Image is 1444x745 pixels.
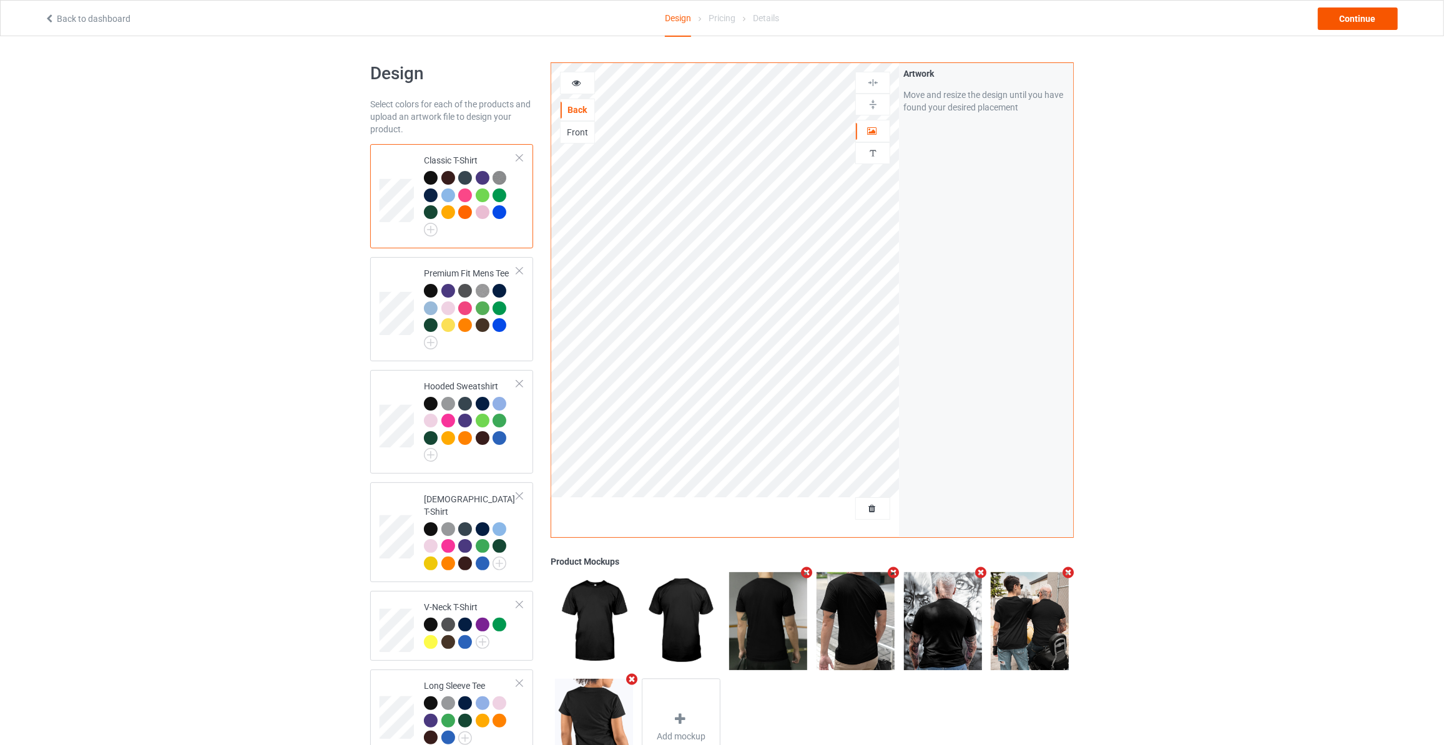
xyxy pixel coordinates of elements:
img: svg+xml;base64,PD94bWwgdmVyc2lvbj0iMS4wIiBlbmNvZGluZz0iVVRGLTgiPz4KPHN2ZyB3aWR0aD0iMjJweCIgaGVpZ2... [424,223,438,236]
div: Design [665,1,691,37]
img: regular.jpg [817,572,895,670]
div: Long Sleeve Tee [424,679,517,744]
div: Hooded Sweatshirt [424,380,517,458]
img: svg%3E%0A [867,99,879,110]
div: [DEMOGRAPHIC_DATA] T-Shirt [370,482,533,582]
div: V-Neck T-Shirt [424,601,517,648]
div: Hooded Sweatshirt [370,370,533,474]
i: Remove mockup [1061,566,1076,579]
div: Premium Fit Mens Tee [424,267,517,345]
img: svg+xml;base64,PD94bWwgdmVyc2lvbj0iMS4wIiBlbmNvZGluZz0iVVRGLTgiPz4KPHN2ZyB3aWR0aD0iMjJweCIgaGVpZ2... [458,731,472,745]
i: Remove mockup [799,566,815,579]
div: Classic T-Shirt [424,154,517,232]
img: regular.jpg [555,572,633,670]
img: svg+xml;base64,PD94bWwgdmVyc2lvbj0iMS4wIiBlbmNvZGluZz0iVVRGLTgiPz4KPHN2ZyB3aWR0aD0iMjJweCIgaGVpZ2... [476,635,489,649]
span: Add mockup [657,730,705,743]
div: Move and resize the design until you have found your desired placement [903,89,1069,114]
img: regular.jpg [991,572,1069,670]
img: regular.jpg [904,572,982,670]
i: Remove mockup [973,566,989,579]
img: heather_texture.png [476,284,489,298]
div: Continue [1318,7,1398,30]
img: svg%3E%0A [867,77,879,89]
div: Back [561,104,594,116]
div: V-Neck T-Shirt [370,591,533,661]
img: svg+xml;base64,PD94bWwgdmVyc2lvbj0iMS4wIiBlbmNvZGluZz0iVVRGLTgiPz4KPHN2ZyB3aWR0aD0iMjJweCIgaGVpZ2... [424,448,438,462]
img: heather_texture.png [493,171,506,185]
div: Select colors for each of the products and upload an artwork file to design your product. [370,98,533,135]
img: svg+xml;base64,PD94bWwgdmVyc2lvbj0iMS4wIiBlbmNvZGluZz0iVVRGLTgiPz4KPHN2ZyB3aWR0aD0iMjJweCIgaGVpZ2... [424,336,438,349]
i: Remove mockup [886,566,901,579]
h1: Design [370,62,533,85]
div: Pricing [709,1,735,36]
div: Artwork [903,67,1069,80]
img: svg+xml;base64,PD94bWwgdmVyc2lvbj0iMS4wIiBlbmNvZGluZz0iVVRGLTgiPz4KPHN2ZyB3aWR0aD0iMjJweCIgaGVpZ2... [493,557,506,570]
img: svg%3E%0A [867,147,879,159]
div: Premium Fit Mens Tee [370,257,533,361]
div: [DEMOGRAPHIC_DATA] T-Shirt [424,493,517,570]
img: regular.jpg [729,572,807,670]
div: Details [753,1,779,36]
div: Classic T-Shirt [370,144,533,248]
div: Front [561,126,594,139]
img: regular.jpg [642,572,720,670]
i: Remove mockup [624,673,640,686]
a: Back to dashboard [44,14,130,24]
div: Product Mockups [551,555,1074,568]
